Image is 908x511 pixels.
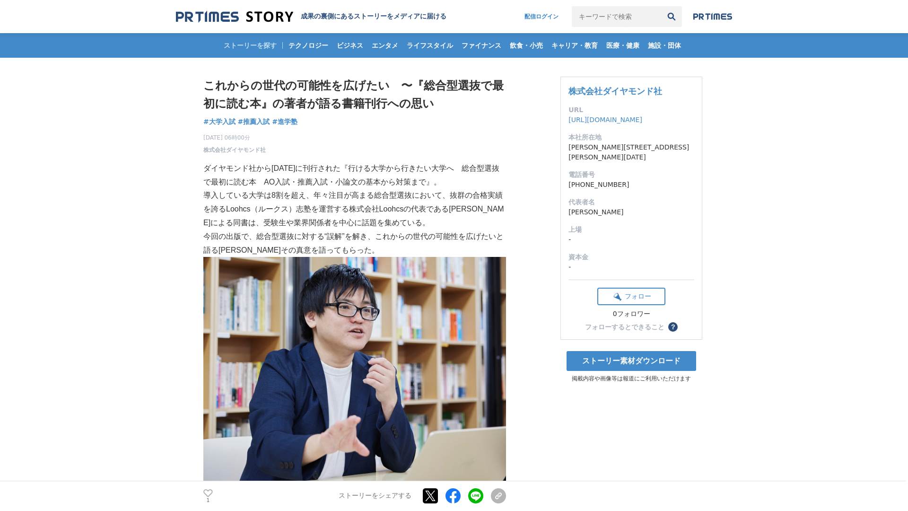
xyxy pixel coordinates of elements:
dd: [PERSON_NAME][STREET_ADDRESS][PERSON_NAME][DATE] [568,142,694,162]
dd: [PERSON_NAME] [568,207,694,217]
a: ライフスタイル [403,33,457,58]
dt: 本社所在地 [568,132,694,142]
a: #進学塾 [272,117,297,127]
dt: 電話番号 [568,170,694,180]
a: 成果の裏側にあるストーリーをメディアに届ける 成果の裏側にあるストーリーをメディアに届ける [176,10,446,23]
span: ビジネス [333,41,367,50]
dt: 資本金 [568,252,694,262]
button: 検索 [661,6,682,27]
dd: [PHONE_NUMBER] [568,180,694,190]
a: 株式会社ダイヤモンド社 [203,146,266,154]
span: 施設・団体 [644,41,685,50]
span: エンタメ [368,41,402,50]
button: フォロー [597,288,665,305]
p: 1 [203,498,213,503]
h1: これからの世代の可能性を広げたい 〜『総合型選抜で最初に読む本』の著者が語る書籍刊⾏への思い [203,77,506,113]
span: #推薦入試 [238,117,270,126]
span: #進学塾 [272,117,297,126]
span: #大学入試 [203,117,236,126]
dt: 代表者名 [568,197,694,207]
p: 導入している大学は8割を超え、年々注目が高まる総合型選抜において、抜群の合格実績を誇るLoohcs（ルークス）志塾を運営する株式会社Loohcsの代表である[PERSON_NAME]による同書は... [203,189,506,229]
a: 配信ログイン [515,6,568,27]
a: 株式会社ダイヤモンド社 [568,86,662,96]
div: 0フォロワー [597,310,665,318]
dt: 上場 [568,225,694,235]
a: ストーリー素材ダウンロード [567,351,696,371]
span: ？ [670,324,676,330]
a: エンタメ [368,33,402,58]
a: ビジネス [333,33,367,58]
p: ダイヤモンド社から[DATE]に刊行された『行ける大学から行きたい大学へ 総合型選抜で最初に読む本 AO入試・推薦入試・小論文の基本から対策まで』。 [203,162,506,189]
a: #大学入試 [203,117,236,127]
a: #推薦入試 [238,117,270,127]
dd: - [568,235,694,245]
span: キャリア・教育 [548,41,602,50]
dt: URL [568,105,694,115]
span: 医療・健康 [602,41,643,50]
span: ライフスタイル [403,41,457,50]
p: ストーリーをシェアする [339,492,411,501]
span: 飲食・小売 [506,41,547,50]
h2: 成果の裏側にあるストーリーをメディアに届ける [301,12,446,21]
span: ファイナンス [458,41,505,50]
dd: - [568,262,694,272]
img: thumbnail_a1e42290-8c5b-11f0-9be3-074a6b9b5375.jpg [203,257,506,481]
p: 今回の出版で、総合型選抜に対する“誤解”を解き、これからの世代の可能性を広げたいと語る[PERSON_NAME]その真意を語ってもらった。 [203,230,506,257]
span: テクノロジー [285,41,332,50]
a: 飲食・小売 [506,33,547,58]
span: [DATE] 06時00分 [203,133,266,142]
div: フォローするとできること [585,324,664,330]
a: ファイナンス [458,33,505,58]
a: [URL][DOMAIN_NAME] [568,116,642,123]
input: キーワードで検索 [572,6,661,27]
a: 施設・団体 [644,33,685,58]
img: 成果の裏側にあるストーリーをメディアに届ける [176,10,293,23]
a: キャリア・教育 [548,33,602,58]
p: 掲載内容や画像等は報道にご利用いただけます [560,375,702,383]
button: ？ [668,322,678,332]
img: prtimes [693,13,732,20]
a: 医療・健康 [602,33,643,58]
a: テクノロジー [285,33,332,58]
